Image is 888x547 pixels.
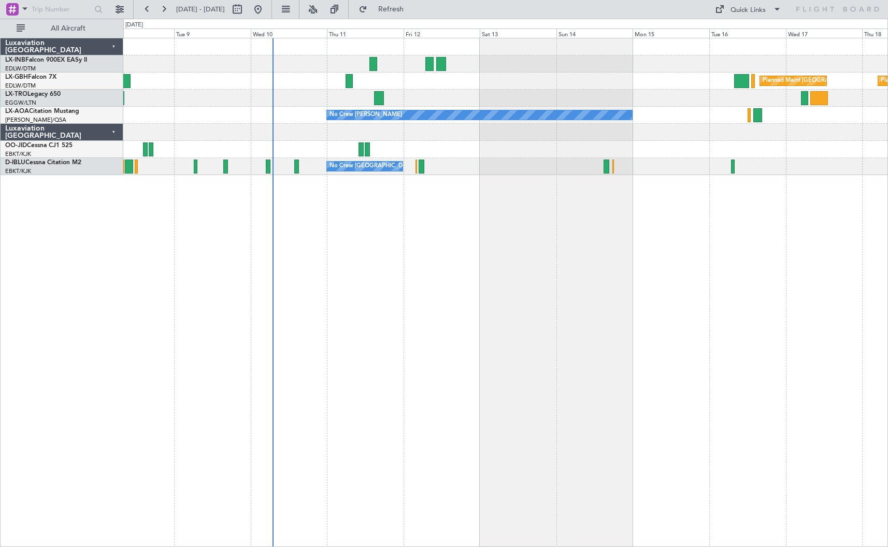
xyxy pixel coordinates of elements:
div: No Crew [GEOGRAPHIC_DATA] ([GEOGRAPHIC_DATA] National) [330,159,503,174]
a: D-IBLUCessna Citation M2 [5,160,81,166]
span: D-IBLU [5,160,25,166]
span: LX-INB [5,57,25,63]
div: Quick Links [731,5,766,16]
span: [DATE] - [DATE] [176,5,225,14]
button: Quick Links [710,1,786,18]
a: EGGW/LTN [5,99,36,107]
div: [DATE] [125,21,143,30]
button: All Aircraft [11,20,112,37]
div: Tue 16 [709,28,786,38]
div: Fri 12 [404,28,480,38]
div: Wed 10 [251,28,327,38]
a: OO-JIDCessna CJ1 525 [5,142,73,149]
span: LX-GBH [5,74,28,80]
a: LX-INBFalcon 900EX EASy II [5,57,87,63]
a: EDLW/DTM [5,65,36,73]
a: EBKT/KJK [5,150,31,158]
div: Thu 11 [327,28,404,38]
button: Refresh [354,1,416,18]
a: EDLW/DTM [5,82,36,90]
a: EBKT/KJK [5,167,31,175]
span: All Aircraft [27,25,109,32]
span: LX-AOA [5,108,29,114]
div: No Crew [PERSON_NAME] [330,107,402,123]
div: Tue 9 [174,28,251,38]
a: [PERSON_NAME]/QSA [5,116,66,124]
div: Sun 14 [556,28,633,38]
div: Mon 8 [98,28,175,38]
input: Trip Number [32,2,91,17]
div: Wed 17 [786,28,863,38]
span: OO-JID [5,142,27,149]
a: LX-TROLegacy 650 [5,91,61,97]
div: Sat 13 [480,28,556,38]
span: LX-TRO [5,91,27,97]
a: LX-AOACitation Mustang [5,108,79,114]
a: LX-GBHFalcon 7X [5,74,56,80]
span: Refresh [369,6,413,13]
div: Mon 15 [633,28,709,38]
